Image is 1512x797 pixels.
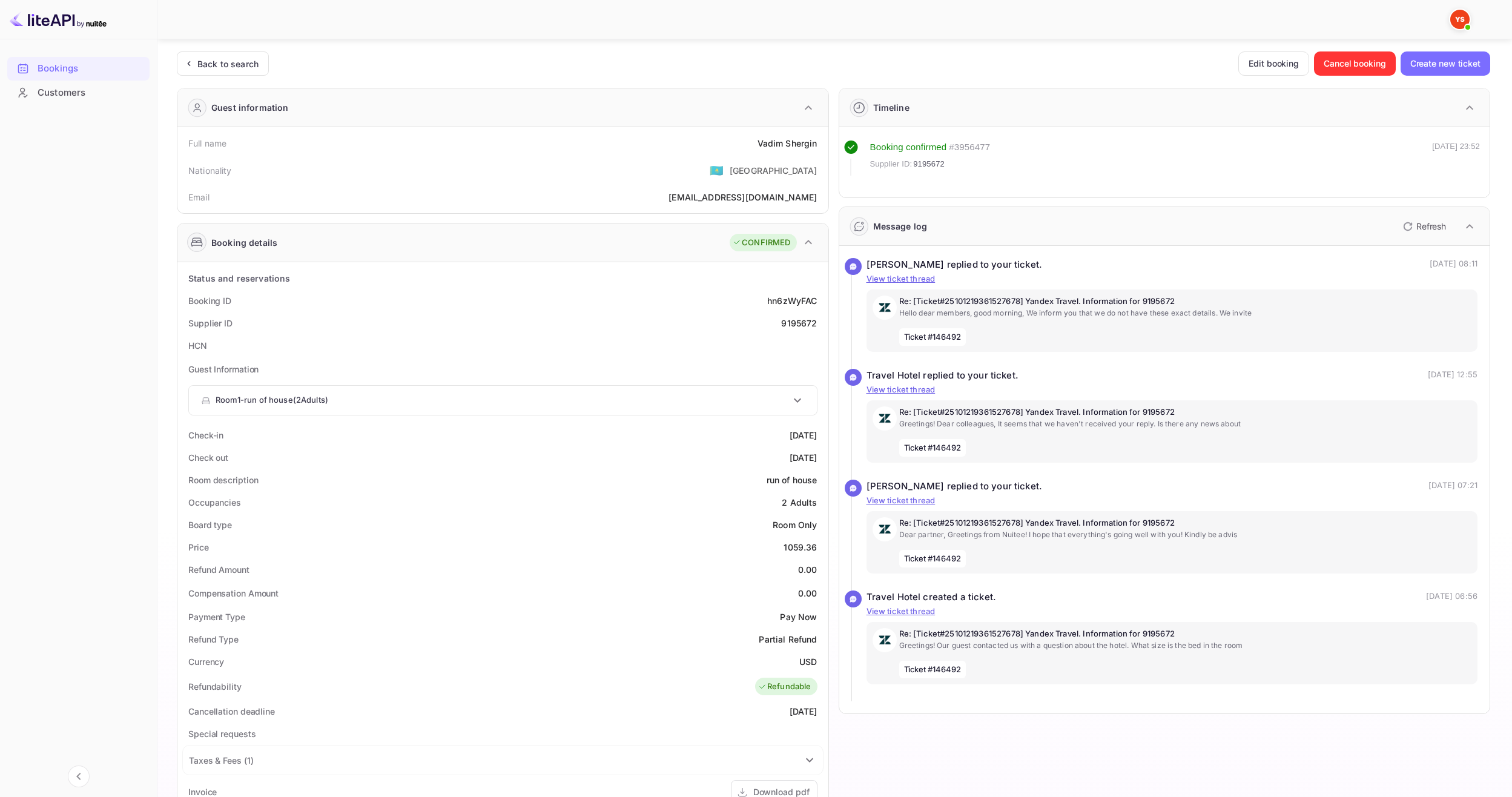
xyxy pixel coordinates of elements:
div: # 3956477 [949,141,990,154]
span: 9195672 [913,158,945,170]
div: Booking confirmed [870,141,947,154]
button: Create new ticket [1401,51,1490,76]
p: Re: [Ticket#25101219361527678] Yandex Travel. Information for 9195672 [899,406,1472,418]
div: Booking details [211,236,277,249]
div: CONFIRMED [733,237,790,249]
div: Nationality [188,164,232,177]
p: Re: [Ticket#25101219361527678] Yandex Travel. Information for 9195672 [899,296,1472,308]
div: Email [188,191,210,203]
div: Taxes & Fees (1) [183,746,823,775]
div: Compensation Amount [188,587,279,600]
div: Bookings [38,62,144,76]
p: Re: [Ticket#25101219361527678] Yandex Travel. Information for 9195672 [899,517,1472,529]
div: hn6zWyFAC [767,294,817,307]
img: AwvSTEc2VUhQAAAAAElFTkSuQmCC [873,296,897,320]
div: Booking ID [188,294,231,307]
div: [DATE] [790,705,817,718]
div: run of house [767,474,817,486]
p: Greetings! Dear colleagues, It seems that we haven't received your reply. Is there any news about [899,418,1472,429]
div: HCN [188,339,207,352]
div: [PERSON_NAME] replied to your ticket. [867,258,1043,272]
div: Check out [188,451,228,464]
p: View ticket thread [867,606,1478,618]
div: Check-in [188,429,223,441]
div: Vadim Shergin [758,137,817,150]
div: Room1-run of house(2Adults) [189,386,817,415]
div: 9195672 [781,317,817,329]
div: Message log [873,220,928,233]
div: 1059.36 [784,541,817,554]
div: Board type [188,518,232,531]
p: Guest Information [188,363,817,375]
p: Dear partner, Greetings from Nuitee! I hope that everything's going well with you! Kindly be advis [899,529,1472,540]
p: [DATE] 06:56 [1426,590,1477,604]
div: Payment Type [188,610,245,623]
div: Price [188,541,209,554]
div: 0.00 [798,587,817,600]
span: Ticket #146492 [899,439,966,457]
div: [EMAIL_ADDRESS][DOMAIN_NAME] [669,191,817,203]
div: Supplier ID [188,317,233,329]
div: Refundable [758,681,811,693]
span: Ticket #146492 [899,661,966,679]
p: [DATE] 08:11 [1430,258,1477,272]
span: Supplier ID: [870,158,913,170]
p: View ticket thread [867,495,1478,507]
p: Hello dear members, good morning, We inform you that we do not have these exact details. We invite [899,308,1472,319]
div: Travel Hotel replied to your ticket. [867,369,1018,383]
div: Room description [188,474,258,486]
button: Refresh [1396,217,1451,236]
button: Edit booking [1238,51,1309,76]
div: Refund Amount [188,563,249,576]
p: Room 1 - run of house ( 2 Adults ) [216,394,328,406]
div: Cancellation deadline [188,705,275,718]
a: Customers [7,81,150,104]
div: Refund Type [188,633,239,646]
div: [DATE] [790,451,817,464]
p: Greetings! Our guest contacted us with a question about the hotel. What size is the bed in the room [899,640,1472,651]
a: Bookings [7,57,150,79]
div: Guest information [211,101,289,114]
div: Back to search [197,58,259,70]
p: View ticket thread [867,384,1478,396]
div: USD [799,655,817,668]
p: Refresh [1416,220,1446,233]
div: 0.00 [798,563,817,576]
div: Timeline [873,101,910,114]
p: [DATE] 12:55 [1428,369,1477,383]
div: Occupancies [188,496,241,509]
div: Travel Hotel created a ticket. [867,590,997,604]
div: Special requests [188,727,256,740]
div: 2 Adults [782,496,817,509]
div: Room Only [773,518,817,531]
span: Ticket #146492 [899,550,966,568]
div: Taxes & Fees ( 1 ) [189,754,253,767]
button: Cancel booking [1314,51,1396,76]
div: [DATE] [790,429,817,441]
img: Yandex Support [1450,10,1470,29]
div: [DATE] 23:52 [1432,141,1480,176]
div: Bookings [7,57,150,81]
img: AwvSTEc2VUhQAAAAAElFTkSuQmCC [873,406,897,431]
div: Customers [7,81,150,105]
p: Re: [Ticket#25101219361527678] Yandex Travel. Information for 9195672 [899,628,1472,640]
span: Ticket #146492 [899,328,966,346]
div: Currency [188,655,224,668]
div: Full name [188,137,226,150]
div: Refundability [188,680,242,693]
div: [GEOGRAPHIC_DATA] [730,164,817,177]
div: [PERSON_NAME] replied to your ticket. [867,480,1043,494]
span: United States [710,159,724,181]
p: [DATE] 07:21 [1428,480,1477,494]
button: Collapse navigation [68,766,90,787]
div: Partial Refund [759,633,817,646]
p: View ticket thread [867,273,1478,285]
img: AwvSTEc2VUhQAAAAAElFTkSuQmCC [873,628,897,652]
img: LiteAPI logo [10,10,107,29]
div: Customers [38,86,144,100]
div: Pay Now [780,610,817,623]
img: AwvSTEc2VUhQAAAAAElFTkSuQmCC [873,517,897,541]
div: Status and reservations [188,272,290,285]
